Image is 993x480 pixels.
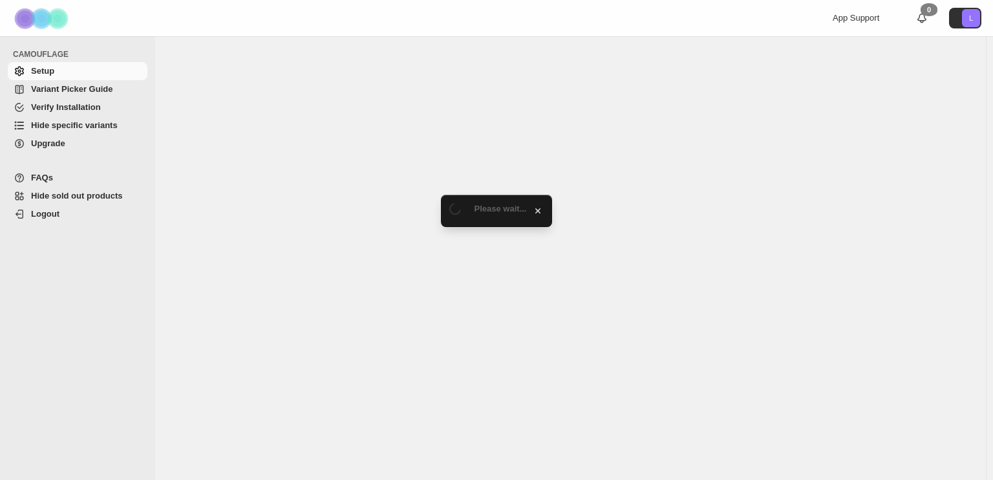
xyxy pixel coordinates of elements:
a: FAQs [8,169,147,187]
span: Variant Picker Guide [31,84,112,94]
a: Setup [8,62,147,80]
a: Variant Picker Guide [8,80,147,98]
span: Hide sold out products [31,191,123,201]
a: Upgrade [8,135,147,153]
a: Hide specific variants [8,116,147,135]
a: 0 [915,12,928,25]
span: Please wait... [475,204,527,213]
text: L [969,14,973,22]
span: Hide specific variants [31,120,118,130]
span: Avatar with initials L [962,9,980,27]
button: Avatar with initials L [949,8,981,28]
a: Hide sold out products [8,187,147,205]
a: Verify Installation [8,98,147,116]
span: App Support [833,13,879,23]
span: Logout [31,209,59,219]
span: Verify Installation [31,102,101,112]
a: Logout [8,205,147,223]
span: CAMOUFLAGE [13,49,149,60]
span: FAQs [31,173,53,182]
span: Upgrade [31,138,65,148]
span: Setup [31,66,54,76]
div: 0 [921,3,937,16]
img: Camouflage [10,1,75,36]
